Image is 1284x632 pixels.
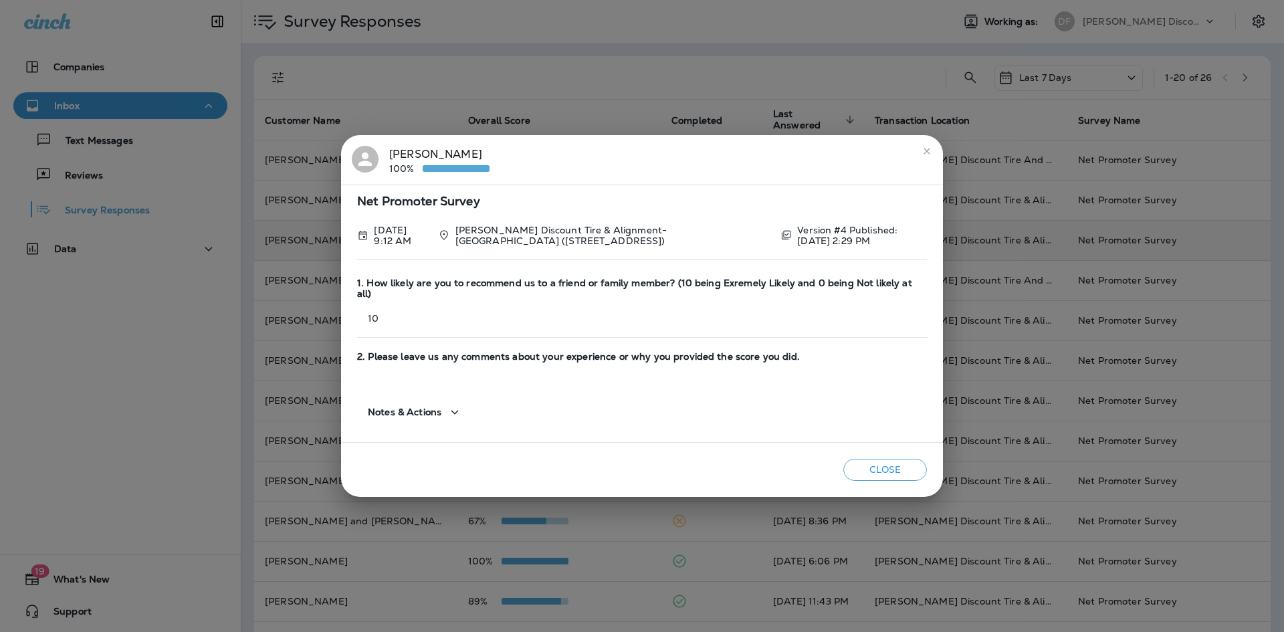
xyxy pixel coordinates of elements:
span: 2. Please leave us any comments about your experience or why you provided the score you did. [357,351,927,362]
div: [PERSON_NAME] [389,146,490,174]
p: Version #4 Published: [DATE] 2:29 PM [797,225,927,246]
button: Notes & Actions [357,393,473,431]
button: close [916,140,938,162]
p: 10 [357,313,927,324]
span: Net Promoter Survey [357,196,927,207]
p: [PERSON_NAME] Discount Tire & Alignment- [GEOGRAPHIC_DATA] ([STREET_ADDRESS]) [455,225,770,246]
span: Notes & Actions [368,407,441,418]
p: 100% [389,163,423,174]
p: Sep 1, 2025 9:12 AM [374,225,427,246]
button: Close [843,459,927,481]
span: 1. How likely are you to recommend us to a friend or family member? (10 being Exremely Likely and... [357,278,927,300]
